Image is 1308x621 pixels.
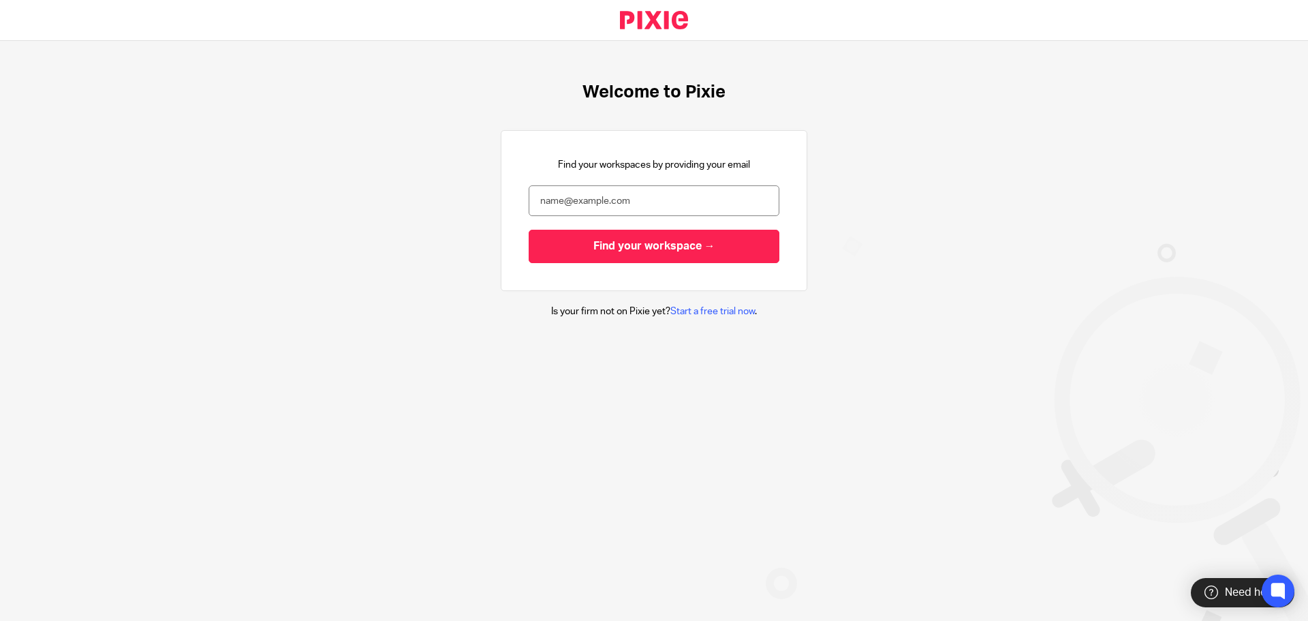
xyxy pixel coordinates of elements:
[529,230,779,263] input: Find your workspace →
[670,307,755,316] a: Start a free trial now
[1191,578,1294,607] div: Need help?
[582,82,726,103] h1: Welcome to Pixie
[558,158,750,172] p: Find your workspaces by providing your email
[551,305,757,318] p: Is your firm not on Pixie yet? .
[529,185,779,216] input: name@example.com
